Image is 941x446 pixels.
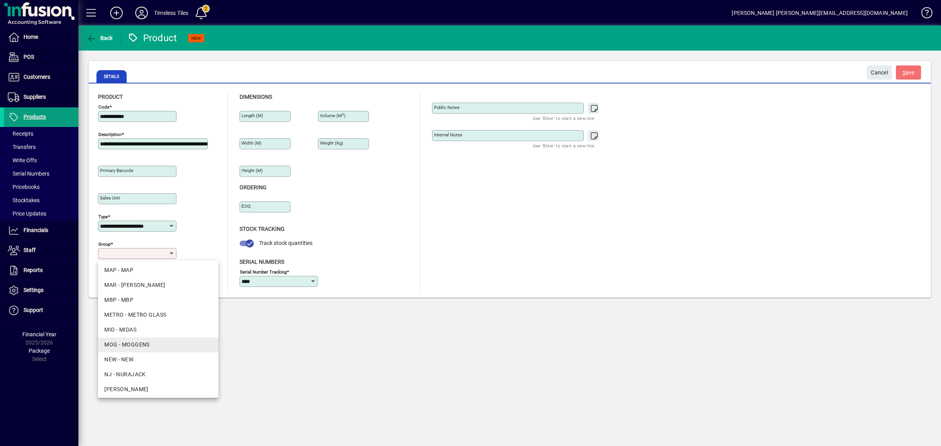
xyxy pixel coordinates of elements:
mat-label: Weight (Kg) [320,140,343,146]
span: Transfers [8,144,36,150]
span: Details [96,70,127,83]
a: Financials [4,221,78,240]
button: Save [896,65,921,80]
span: Home [24,34,38,40]
mat-hint: Use 'Enter' to start a new line [533,141,594,150]
a: Reports [4,261,78,280]
a: Transfers [4,140,78,154]
span: Financials [24,227,48,233]
div: NJ - NURAJACK [104,370,212,379]
span: Product [98,94,123,100]
div: [PERSON_NAME] [PERSON_NAME][EMAIL_ADDRESS][DOMAIN_NAME] [732,7,908,19]
button: Cancel [867,65,892,80]
span: Serial Numbers [240,259,284,265]
a: Support [4,301,78,320]
span: ave [903,66,915,79]
a: Stocktakes [4,194,78,207]
mat-option: MID - MIDAS [98,323,218,337]
span: NEW [191,36,201,41]
mat-label: Public Notes [434,105,460,110]
span: Pricebooks [8,184,40,190]
mat-label: Type [98,214,108,219]
a: Price Updates [4,207,78,220]
span: Cancel [871,66,888,79]
a: Staff [4,241,78,260]
div: NEW - NEW [104,355,212,364]
button: Back [85,31,115,45]
a: Knowledge Base [916,2,931,27]
mat-label: Group [98,241,111,247]
div: MBP - MBP [104,296,212,304]
mat-option: MAP - MAP [98,263,218,278]
button: Profile [129,6,154,20]
a: Receipts [4,127,78,140]
div: [PERSON_NAME] [104,385,212,393]
a: Settings [4,281,78,300]
mat-option: NT - NEPTUNES TIDE [98,397,218,412]
span: Settings [24,287,44,293]
mat-option: NEW - NEW [98,352,218,367]
mat-option: MAR - B.L. MARSHALL [98,278,218,293]
a: Suppliers [4,87,78,107]
mat-label: Height (m) [242,168,263,173]
span: Serial Numbers [8,170,49,177]
div: Timeless Tiles [154,7,188,19]
a: Write Offs [4,154,78,167]
mat-option: NORTON - NORTON [98,382,218,397]
mat-label: Length (m) [242,113,263,118]
span: Track stock quantities [259,240,312,246]
div: MAP - MAP [104,266,212,274]
span: Write Offs [8,157,37,163]
div: Product [127,32,177,44]
mat-label: Volume (m ) [320,113,345,118]
span: Suppliers [24,94,46,100]
span: Products [24,114,46,120]
span: Support [24,307,43,313]
sup: 3 [342,112,344,116]
mat-label: Description [98,132,122,137]
a: Home [4,27,78,47]
mat-option: NJ - NURAJACK [98,367,218,382]
mat-label: Primary barcode [100,168,133,173]
mat-label: Serial Number tracking [240,269,287,274]
div: MAR - [PERSON_NAME] [104,281,212,289]
span: Stock Tracking [240,226,285,232]
span: Receipts [8,131,33,137]
span: Reports [24,267,43,273]
a: Customers [4,67,78,87]
div: METRO - METRO GLASS [104,311,212,319]
button: Add [104,6,129,20]
span: Customers [24,74,50,80]
mat-label: Internal Notes [434,132,462,138]
mat-option: MBP - MBP [98,293,218,308]
mat-option: METRO - METRO GLASS [98,308,218,323]
mat-hint: Use 'Enter' to start a new line [533,114,594,123]
span: Back [87,35,113,41]
span: Stocktakes [8,197,40,203]
span: Financial Year [22,331,56,337]
mat-label: Width (m) [242,140,262,146]
mat-label: Sales unit [100,195,120,201]
div: MOG - MOGGENS [104,341,212,349]
mat-option: MOG - MOGGENS [98,337,218,352]
span: Dimensions [240,94,272,100]
mat-label: EOQ [242,203,251,209]
span: S [903,69,906,76]
span: Ordering [240,184,267,190]
span: Staff [24,247,36,253]
span: POS [24,54,34,60]
app-page-header-button: Back [78,31,122,45]
span: Price Updates [8,210,46,217]
a: POS [4,47,78,67]
a: Pricebooks [4,180,78,194]
div: MID - MIDAS [104,326,212,334]
mat-label: Code [98,104,109,110]
span: Package [29,348,50,354]
a: Serial Numbers [4,167,78,180]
